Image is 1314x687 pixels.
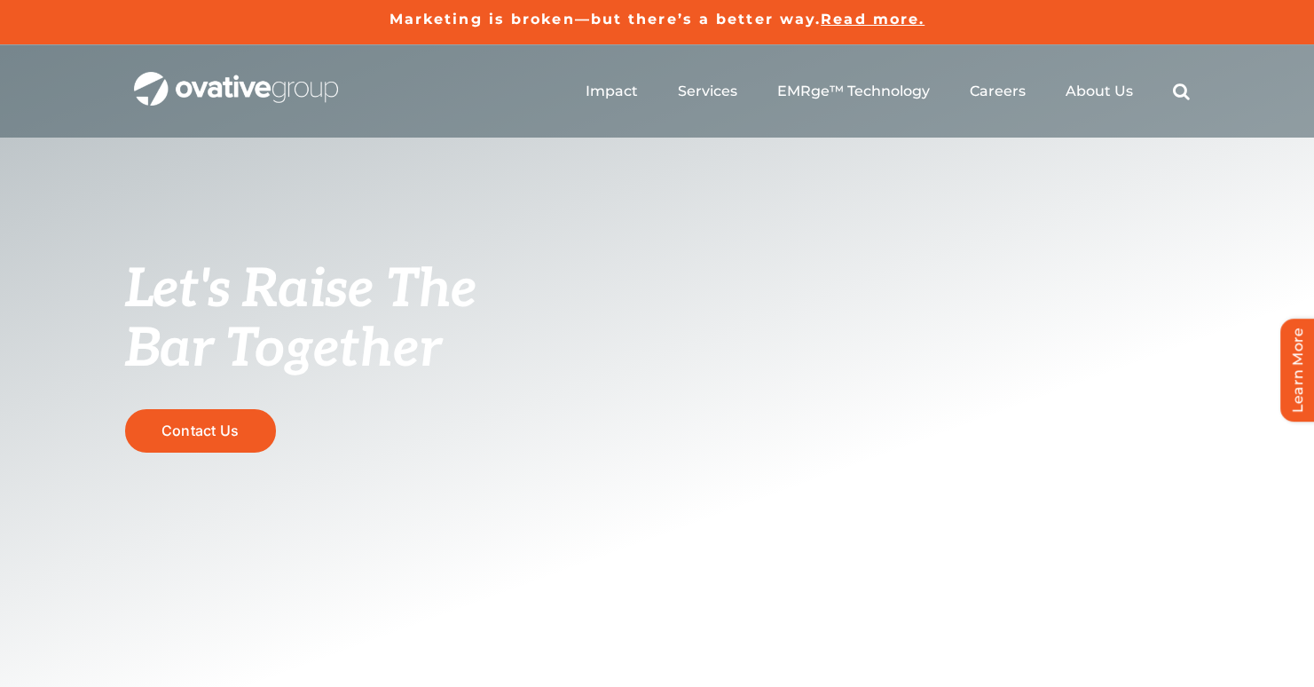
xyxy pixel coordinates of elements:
[125,258,477,322] span: Let's Raise The
[134,70,338,87] a: OG_Full_horizontal_WHT
[678,83,737,100] a: Services
[125,318,441,382] span: Bar Together
[1173,83,1190,100] a: Search
[970,83,1026,100] a: Careers
[161,422,239,439] span: Contact Us
[1066,83,1133,100] a: About Us
[777,83,930,100] a: EMRge™ Technology
[125,409,276,453] a: Contact Us
[586,63,1190,120] nav: Menu
[389,11,822,28] a: Marketing is broken—but there’s a better way.
[586,83,638,100] a: Impact
[821,11,925,28] a: Read more.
